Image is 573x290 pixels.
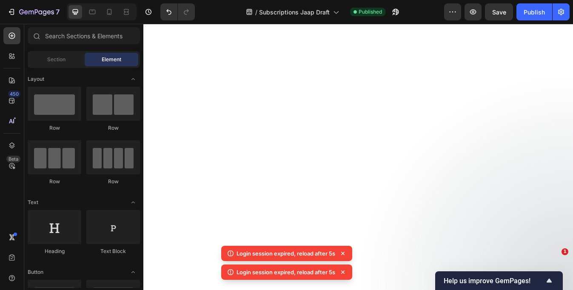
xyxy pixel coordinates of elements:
span: 1 [562,248,568,255]
span: Subscriptions Jaap Draft [259,8,330,17]
span: Save [492,9,506,16]
p: Login session expired, reload after 5s [237,268,335,276]
div: Row [28,124,81,132]
div: Beta [6,156,20,162]
span: Layout [28,75,44,83]
iframe: Intercom live chat [544,261,564,281]
div: Row [28,178,81,185]
p: Login session expired, reload after 5s [237,249,335,258]
span: Text [28,199,38,206]
iframe: Design area [143,24,573,290]
span: Toggle open [126,196,140,209]
div: Heading [28,247,81,255]
div: Undo/Redo [160,3,195,20]
p: 7 [56,7,60,17]
div: Text Block [86,247,140,255]
span: / [255,8,257,17]
button: 7 [3,3,63,20]
span: Help us improve GemPages! [444,277,544,285]
button: Publish [516,3,552,20]
span: Toggle open [126,265,140,279]
span: Button [28,268,43,276]
button: Show survey - Help us improve GemPages! [444,276,554,286]
span: Toggle open [126,72,140,86]
div: Row [86,178,140,185]
div: Publish [524,8,545,17]
div: Row [86,124,140,132]
button: Save [485,3,513,20]
input: Search Sections & Elements [28,27,140,44]
span: Element [102,56,121,63]
span: Section [47,56,66,63]
span: Published [359,8,382,16]
div: 450 [8,91,20,97]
